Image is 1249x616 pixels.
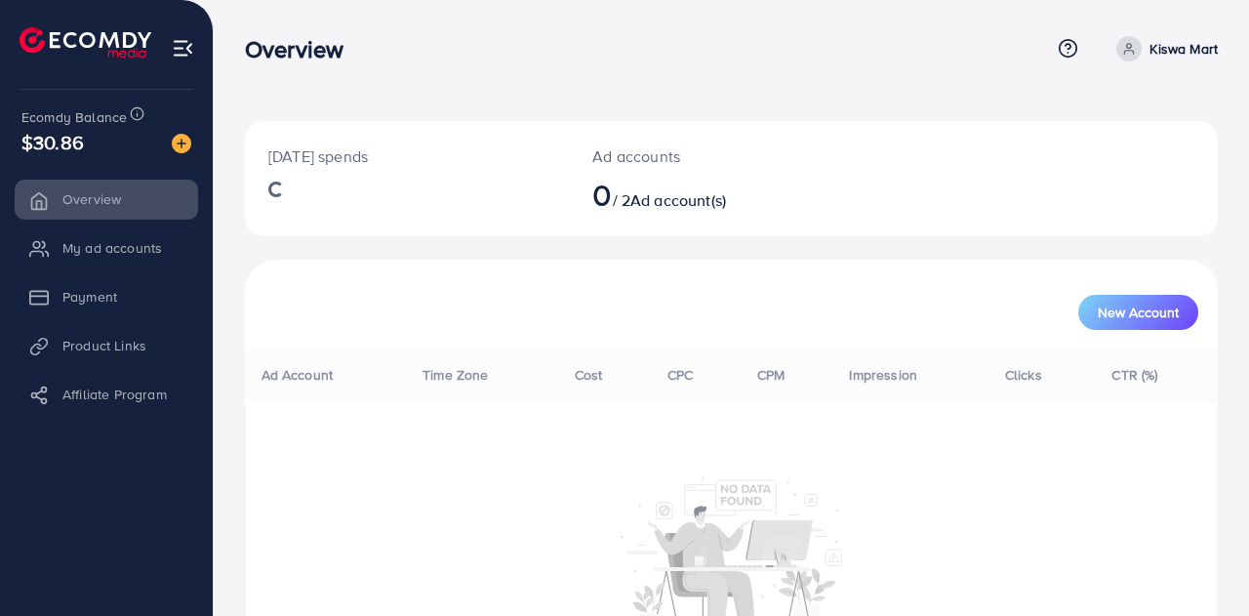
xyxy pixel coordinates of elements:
span: New Account [1098,306,1179,319]
span: $30.86 [21,128,84,156]
a: Kiswa Mart [1108,36,1218,62]
img: image [172,134,191,153]
h2: / 2 [592,176,788,213]
img: logo [20,27,151,58]
p: Ad accounts [592,144,788,168]
img: menu [172,37,194,60]
span: 0 [592,172,612,217]
span: Ecomdy Balance [21,107,127,127]
p: [DATE] spends [268,144,545,168]
p: Kiswa Mart [1149,37,1218,61]
button: New Account [1078,295,1198,330]
span: Ad account(s) [630,189,726,211]
h3: Overview [245,35,359,63]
